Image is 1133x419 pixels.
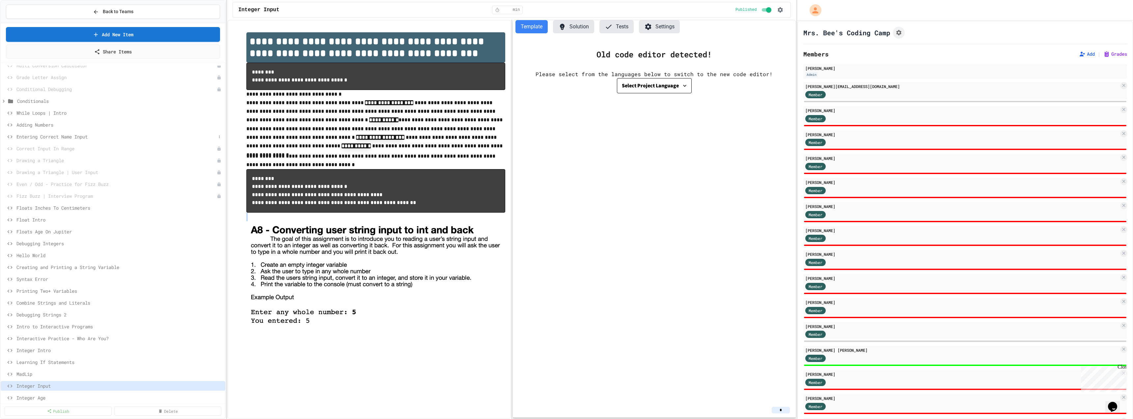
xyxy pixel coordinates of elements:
span: Member [809,404,822,409]
span: Integer Age [16,394,223,401]
div: Please select from the languages below to switch to the new code editor! [536,70,773,78]
button: Assignment Settings [893,27,905,39]
span: Conditionals [17,98,223,105]
button: Solution [553,20,594,33]
button: Template [515,20,548,33]
div: Unpublished [217,63,221,68]
span: Correct Input In Range [16,145,217,152]
span: Integer Input [16,382,223,389]
div: [PERSON_NAME] [805,299,1119,305]
div: Admin [805,72,818,77]
button: Select Project Language [617,78,692,93]
div: [PERSON_NAME] [PERSON_NAME] [805,347,1119,353]
span: Member [809,116,822,122]
a: Publish [5,406,112,416]
div: [PERSON_NAME] [805,323,1119,329]
span: Member [809,212,822,218]
span: Member [809,308,822,314]
span: Member [809,164,822,169]
span: Adding Numbers [16,121,223,128]
h2: Members [803,49,829,59]
span: Integer Input [238,6,279,14]
span: Drawing a Triangle | User Input [16,169,217,176]
button: Settings [639,20,680,33]
div: [PERSON_NAME] [805,132,1119,137]
div: [PERSON_NAME] [805,65,1125,71]
span: Member [809,331,822,337]
div: Chat with us now!Close [3,3,45,42]
span: Fizz Buzz | Interview Program [16,193,217,199]
span: Member [809,188,822,194]
span: Member [809,92,822,98]
iframe: chat widget [1078,364,1126,392]
div: Old code editor detected! [596,48,712,60]
span: Multi Conversion Calculator [16,62,217,69]
span: Debugging Strings 2 [16,311,223,318]
span: MadLip [16,371,223,377]
span: Syntax Error [16,276,223,283]
a: Share Items [6,45,220,59]
div: Unpublished [217,170,221,175]
span: Back to Teams [103,8,133,15]
div: Unpublished [217,146,221,151]
span: min [513,7,520,13]
span: Member [809,139,822,145]
span: Combine Strings and Literals [16,299,223,306]
div: Unpublished [217,182,221,187]
span: Learning If Statements [16,359,223,366]
div: [PERSON_NAME] [805,395,1119,401]
div: [PERSON_NAME] [805,227,1119,233]
div: [PERSON_NAME] [805,203,1119,209]
button: Grades [1103,51,1127,57]
button: More options [216,134,223,140]
a: Delete [114,406,221,416]
span: Entering Correct Name Input [16,133,216,140]
div: [PERSON_NAME][EMAIL_ADDRESS][DOMAIN_NAME] [805,83,1119,89]
span: Hello World [16,252,223,259]
span: Member [809,379,822,385]
button: Add [1079,51,1095,57]
span: Debugging Integers [16,240,223,247]
div: [PERSON_NAME] [805,179,1119,185]
div: Unpublished [217,87,221,92]
span: Member [809,235,822,241]
span: While Loops | Intro [16,109,223,116]
span: Floats Inches To Centimeters [16,204,223,211]
span: Conditional Debugging [16,86,217,93]
span: Member [809,355,822,361]
span: Creating and Printing a String Variable [16,264,223,271]
div: [PERSON_NAME] [805,107,1119,113]
div: [PERSON_NAME] [805,251,1119,257]
div: [PERSON_NAME] [805,275,1119,281]
span: Interactive Practice - Who Are You? [16,335,223,342]
div: Unpublished [217,194,221,198]
span: Printing Two+ Variables [16,287,223,294]
div: My Account [803,3,823,18]
span: Grade Letter Assign [16,74,217,81]
span: Floats Age On Jupiter [16,228,223,235]
a: Add New Item [6,27,220,42]
div: [PERSON_NAME] [805,371,1119,377]
span: | [1097,50,1101,58]
span: Integer Intro [16,347,223,354]
button: Tests [599,20,634,33]
span: Member [809,259,822,265]
span: Drawing a Triangle [16,157,217,164]
div: Unpublished [217,158,221,163]
div: Content is published and visible to students [735,6,773,14]
div: Select Project Language [622,81,679,90]
span: Even / Odd - Practice for Fizz Buzz [16,181,217,188]
span: Float Intro [16,216,223,223]
h1: Mrs. Bee's Coding Camp [803,28,890,37]
span: Published [735,7,757,13]
span: Intro to Interactive Programs [16,323,223,330]
div: [PERSON_NAME] [805,155,1119,161]
button: Back to Teams [6,5,220,19]
span: Member [809,284,822,289]
iframe: chat widget [1105,393,1126,412]
div: Unpublished [217,75,221,80]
